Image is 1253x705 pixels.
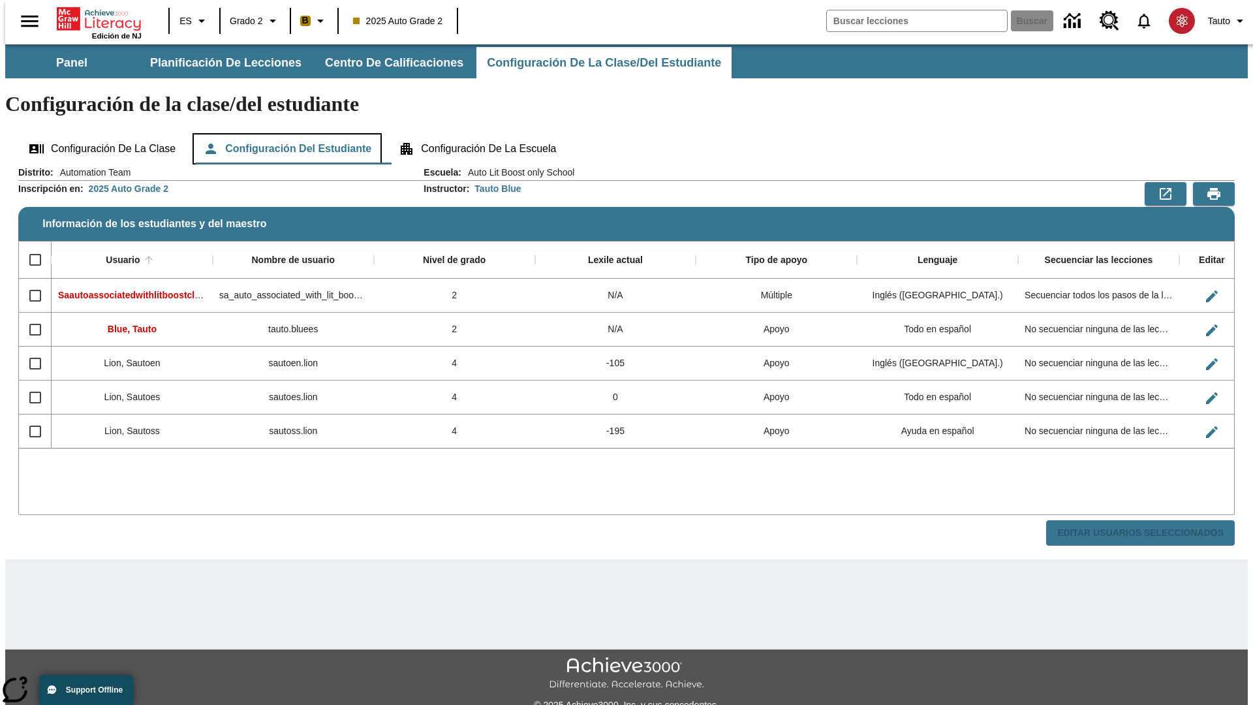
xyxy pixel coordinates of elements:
div: Inglés (EE. UU.) [857,279,1018,313]
div: Secuenciar las lecciones [1045,255,1153,266]
div: 2 [374,313,535,347]
span: Blue, Tauto [108,324,157,334]
span: Información de los estudiantes y del maestro [42,218,266,230]
div: 2 [374,279,535,313]
div: No secuenciar ninguna de las lecciones [1018,313,1179,347]
a: Centro de recursos, Se abrirá en una pestaña nueva. [1092,3,1127,39]
span: Lion, Sautoss [104,426,160,436]
div: 4 [374,381,535,415]
div: Tipo de apoyo [745,255,807,266]
a: Notificaciones [1127,4,1161,38]
span: Support Offline [66,685,123,695]
div: Tauto Blue [474,182,521,195]
div: Ayuda en español [857,415,1018,448]
button: Grado: Grado 2, Elige un grado [224,9,286,33]
button: Panel [7,47,137,78]
div: Secuenciar todos los pasos de la lección [1018,279,1179,313]
button: Planificación de lecciones [140,47,312,78]
div: Todo en español [857,381,1018,415]
div: Inglés (EE. UU.) [857,347,1018,381]
div: Apoyo [696,415,857,448]
button: Centro de calificaciones [315,47,474,78]
button: Configuración de la escuela [388,133,566,164]
div: No secuenciar ninguna de las lecciones [1018,347,1179,381]
div: No secuenciar ninguna de las lecciones [1018,415,1179,448]
span: Configuración de la clase/del estudiante [487,55,721,70]
div: Apoyo [696,313,857,347]
div: -105 [535,347,696,381]
div: Apoyo [696,381,857,415]
button: Abrir el menú lateral [10,2,49,40]
span: Tauto [1208,14,1230,28]
h2: Inscripción en : [18,183,84,195]
div: Subbarra de navegación [5,47,733,78]
span: Centro de calificaciones [325,55,463,70]
span: ES [179,14,192,28]
div: Configuración de la clase/del estudiante [18,133,1235,164]
div: 4 [374,415,535,448]
div: -195 [535,415,696,448]
span: 2025 Auto Grade 2 [353,14,443,28]
div: Portada [57,5,142,40]
div: N/A [535,279,696,313]
span: Auto Lit Boost only School [461,166,574,179]
button: Editar Usuario [1199,317,1225,343]
div: Lenguaje [918,255,957,266]
button: Configuración de la clase/del estudiante [476,47,732,78]
h2: Escuela : [424,167,461,178]
span: Lion, Sautoes [104,392,161,402]
div: Usuario [106,255,140,266]
button: Boost El color de la clase es anaranjado claro. Cambiar el color de la clase. [295,9,333,33]
div: Lexile actual [588,255,643,266]
span: Automation Team [54,166,131,179]
h2: Distrito : [18,167,54,178]
button: Vista previa de impresión [1193,182,1235,206]
a: Portada [57,6,142,32]
div: Editar [1199,255,1225,266]
div: No secuenciar ninguna de las lecciones [1018,381,1179,415]
div: Información de los estudiantes y del maestro [18,166,1235,546]
div: Nivel de grado [423,255,486,266]
button: Configuración de la clase [18,133,186,164]
button: Escoja un nuevo avatar [1161,4,1203,38]
div: sautoes.lion [213,381,374,415]
div: N/A [535,313,696,347]
button: Perfil/Configuración [1203,9,1253,33]
button: Lenguaje: ES, Selecciona un idioma [174,9,215,33]
span: Panel [56,55,87,70]
div: sautoen.lion [213,347,374,381]
button: Editar Usuario [1199,385,1225,411]
a: Centro de información [1056,3,1092,39]
div: 0 [535,381,696,415]
div: sautoss.lion [213,415,374,448]
h2: Instructor : [424,183,469,195]
span: Edición de NJ [92,32,142,40]
h1: Configuración de la clase/del estudiante [5,92,1248,116]
input: Buscar campo [827,10,1007,31]
div: Subbarra de navegación [5,44,1248,78]
span: Saautoassociatedwithlitboostcl, Saautoassociatedwithlitboostcl [58,290,336,300]
button: Configuración del estudiante [193,133,382,164]
button: Editar Usuario [1199,351,1225,377]
button: Editar Usuario [1199,419,1225,445]
img: avatar image [1169,8,1195,34]
span: Grado 2 [230,14,263,28]
span: B [302,12,309,29]
img: Achieve3000 Differentiate Accelerate Achieve [549,657,704,691]
button: Exportar a CSV [1145,182,1186,206]
div: Nombre de usuario [251,255,335,266]
button: Support Offline [39,675,133,705]
div: Apoyo [696,347,857,381]
div: tauto.bluees [213,313,374,347]
div: 4 [374,347,535,381]
div: 2025 Auto Grade 2 [89,182,168,195]
span: Lion, Sautoen [104,358,160,368]
button: Editar Usuario [1199,283,1225,309]
div: Todo en español [857,313,1018,347]
div: sa_auto_associated_with_lit_boost_classes [213,279,374,313]
div: Múltiple [696,279,857,313]
span: Planificación de lecciones [150,55,302,70]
